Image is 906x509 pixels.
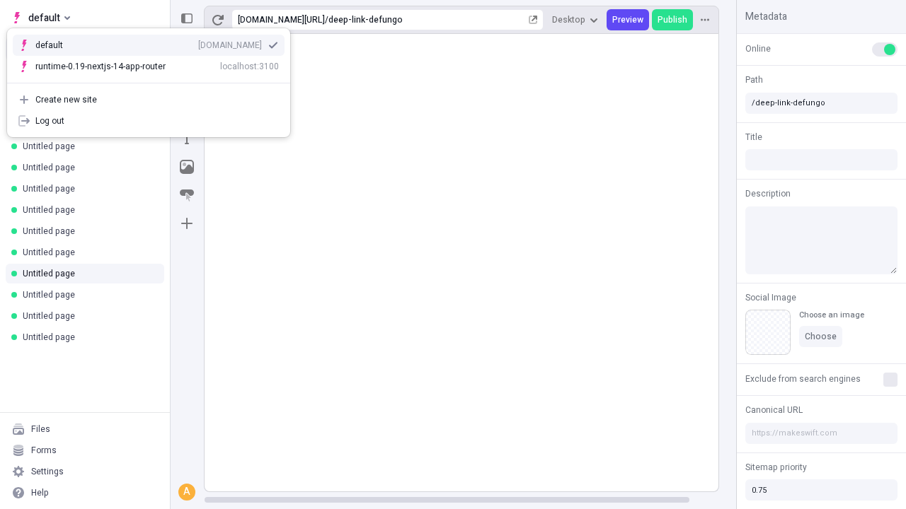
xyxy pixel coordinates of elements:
div: localhost:3100 [220,61,279,72]
div: runtime-0.19-nextjs-14-app-router [35,61,166,72]
span: Canonical URL [745,404,803,416]
div: Untitled page [23,289,153,300]
button: Preview [607,9,649,30]
div: Untitled page [23,332,153,343]
div: Untitled page [23,226,153,237]
span: Sitemap priority [745,461,807,474]
div: Untitled page [23,183,153,194]
span: Preview [612,14,643,25]
input: https://makeswift.com [745,423,898,444]
span: Social Image [745,291,796,304]
div: [URL][DOMAIN_NAME] [238,14,325,25]
div: Untitled page [23,310,153,322]
span: Choose [805,331,837,342]
div: Untitled page [23,141,153,152]
span: Title [745,131,762,144]
div: Untitled page [23,204,153,216]
div: Untitled page [23,247,153,258]
span: Publish [658,14,687,25]
span: Exclude from search engines [745,373,861,385]
button: Desktop [546,9,604,30]
span: default [28,9,60,26]
div: default [35,40,85,51]
button: Text [174,126,200,151]
div: Files [31,423,50,435]
div: Forms [31,445,57,456]
span: Desktop [552,14,585,25]
button: Choose [799,326,842,347]
div: Suggestions [7,29,290,83]
button: Publish [652,9,693,30]
div: Settings [31,466,64,477]
div: [DOMAIN_NAME] [198,40,262,51]
span: Description [745,187,791,200]
span: Online [745,42,771,55]
button: Select site [6,7,76,28]
div: Untitled page [23,162,153,173]
button: Image [174,154,200,180]
div: A [180,485,194,499]
div: Untitled page [23,268,153,279]
button: Button [174,182,200,208]
span: Path [745,74,763,86]
div: Choose an image [799,310,864,320]
div: deep-link-defungo [328,14,526,25]
div: Help [31,487,49,498]
div: / [325,14,328,25]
